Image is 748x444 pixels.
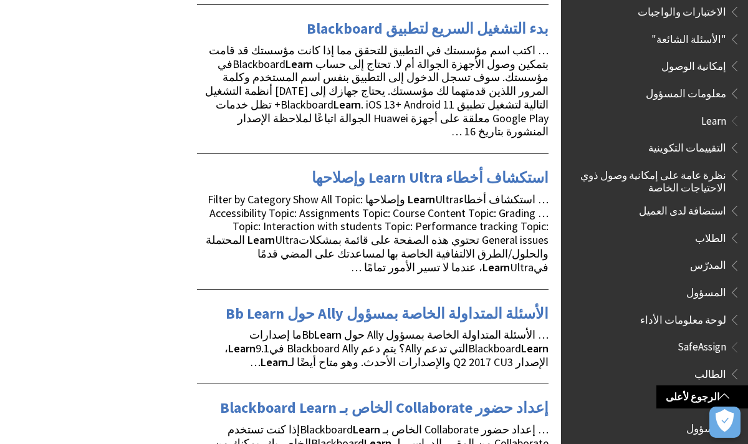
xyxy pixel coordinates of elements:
strong: Learn [261,355,288,369]
span: … اكتب اسم مؤسستك في التطبيق للتحقق مما إذا كانت مؤسستك قد قامت بتمكين وصول الأجهزة الجوالة أم لا... [205,43,549,139]
span: التقييمات التكوينية [648,137,726,154]
a: بدء التشغيل السريع لتطبيق Blackboard [307,19,549,39]
span: Learn [701,110,726,127]
span: استضافة لدى العميل [639,200,726,217]
span: … استكشاف أخطاء Ultra وإصلاحها Filter by Category Show All Topic: Accessibility Topic: Assignment... [206,192,549,274]
strong: Learn [333,97,361,112]
a: إعداد حضور Collaborate الخاص بـ Blackboard Learn [220,398,549,418]
span: إمكانية الوصول [661,55,726,72]
span: المدرّس [690,255,726,272]
span: SafeAssign [678,337,726,354]
nav: Book outline for Blackboard Learn Help [568,110,741,331]
strong: Learn [408,192,435,206]
span: "الأسئلة الشائعة" [651,29,726,46]
strong: Learn [228,341,256,355]
span: لوحة معلومات الأداء [640,309,726,326]
nav: Book outline for Blackboard SafeAssign [568,337,741,440]
span: نظرة عامة على إمكانية وصول ذوي الاحتياجات الخاصة [576,165,726,194]
strong: Learn [482,260,510,274]
a: الأسئلة المتداولة الخاصة بمسؤول Ally حول Bb Learn [226,304,549,324]
a: استكشاف أخطاء Learn Ultra وإصلاحها [312,168,549,188]
button: فتح التفضيلات [709,407,741,438]
strong: Learn [521,341,549,355]
span: المسؤول [686,282,726,299]
span: الطلاب [695,228,726,244]
span: معلومات المسؤول [646,83,726,100]
span: … الأسئلة المتداولة الخاصة بمسؤول Ally حول Bb ما إصدارات Blackboard التي تدعم Ally؟ يتم دعم Black... [224,327,549,369]
strong: Learn [285,57,313,71]
a: الرجوع لأعلى [656,385,748,408]
span: الاختبارات والواجبات [638,1,726,18]
strong: Learn [353,422,380,437]
strong: Learn [247,233,275,247]
span: المسؤول [686,418,726,435]
span: الطالب [694,364,726,380]
strong: Learn [314,327,342,342]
